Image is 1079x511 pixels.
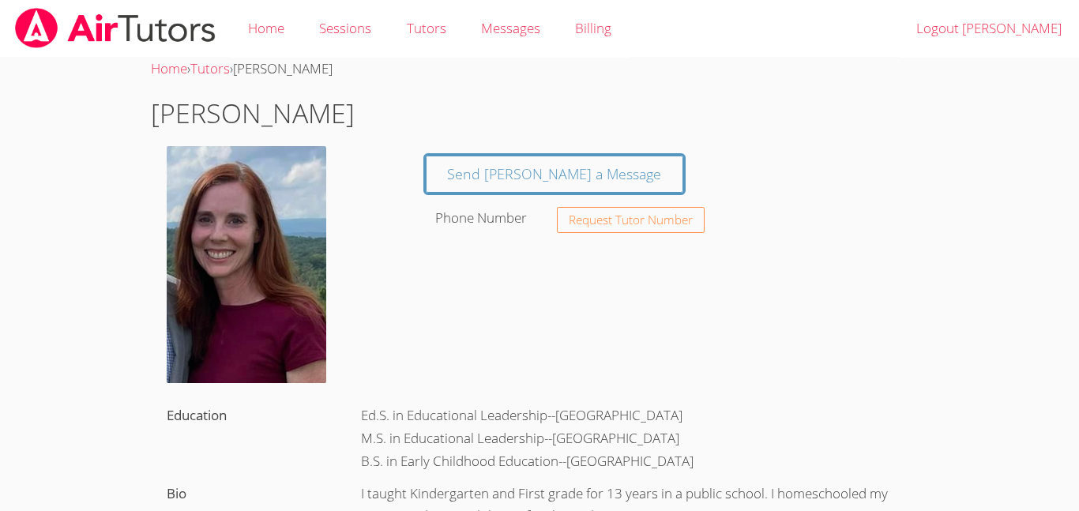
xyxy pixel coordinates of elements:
a: Send [PERSON_NAME] a Message [426,156,684,193]
label: Education [167,406,227,424]
button: Request Tutor Number [557,207,705,233]
img: Screen%20Shot%202023-01-11%20at%202.10.50%20PM.png [167,146,326,383]
div: › › [151,58,928,81]
span: Messages [481,19,540,37]
label: Phone Number [435,209,527,227]
label: Bio [167,484,186,502]
img: airtutors_banner-c4298cdbf04f3fff15de1276eac7730deb9818008684d7c2e4769d2f7ddbe033.png [13,8,217,48]
a: Home [151,59,187,77]
h1: [PERSON_NAME] [151,93,928,133]
div: Ed.S. in Educational Leadership--[GEOGRAPHIC_DATA] M.S. in Educational Leadership--[GEOGRAPHIC_DA... [345,400,928,478]
span: Request Tutor Number [569,214,693,226]
span: [PERSON_NAME] [233,59,333,77]
a: Tutors [190,59,230,77]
